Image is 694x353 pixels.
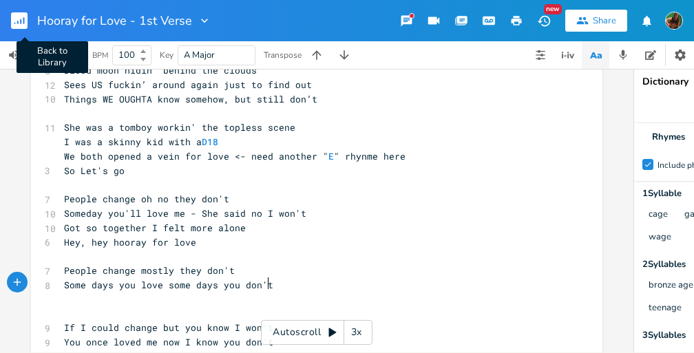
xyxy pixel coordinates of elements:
div: Key [160,51,173,59]
span: Some days you love some days you don't [64,279,273,291]
button: wage [649,232,671,244]
span: D18 [202,136,218,148]
span: I was a skinny kid with a [64,136,218,148]
span: People change oh no they don't [64,193,229,205]
span: A Major [184,49,215,61]
div: 3x [344,320,369,345]
span: So Let's go [64,164,125,177]
span: E [328,150,334,162]
span: Someday you'll love me - She said no I won't [64,207,306,220]
span: Hey, hey hooray for love [64,236,196,248]
span: Things WE OUGHTA know somehow, but still don’t [64,93,317,105]
span: Hooray for Love - 1st Verse [37,14,192,27]
span: People change mostly they don't [64,264,235,277]
span: She was a tomboy workin' the topless scene [64,121,295,133]
div: Transpose [264,51,302,59]
span: Got so together I felt more alone [64,222,246,234]
div: Autoscroll [261,320,372,345]
div: BPM [92,52,108,59]
span: If I could change but you know I won't [64,321,273,334]
button: bronze age [649,280,693,292]
button: teenage [649,303,682,314]
button: cage [649,209,668,221]
div: New [544,4,562,14]
span: Blood moon hidin’ behind the clouds [64,64,257,76]
button: New [530,8,558,33]
span: You once loved me now I know you don't [64,336,273,348]
img: Susan Rowe [665,12,683,30]
span: Sees US fuckin’ around again just to find out [64,78,312,91]
div: Share [593,14,616,27]
span: We both opened a vein for love <- need another " " rhynme here [64,150,406,162]
button: Back to Library [11,4,39,37]
button: Share [565,10,627,32]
